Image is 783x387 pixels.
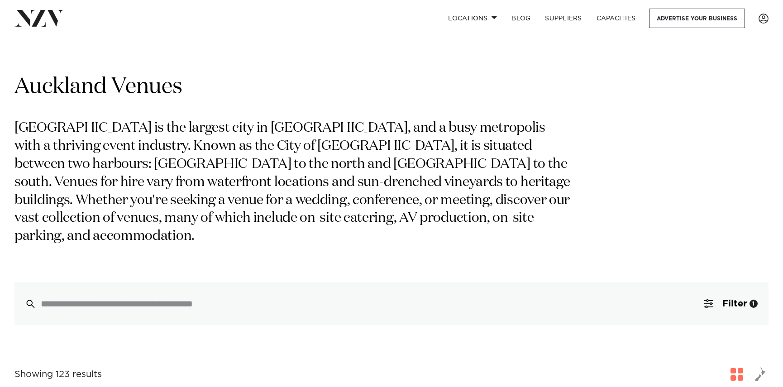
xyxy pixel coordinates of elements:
[14,10,64,26] img: nzv-logo.png
[589,9,643,28] a: Capacities
[649,9,745,28] a: Advertise your business
[14,73,769,101] h1: Auckland Venues
[14,368,102,382] div: Showing 123 results
[504,9,538,28] a: BLOG
[538,9,589,28] a: SUPPLIERS
[750,300,758,308] div: 1
[693,282,769,325] button: Filter1
[722,299,747,308] span: Filter
[441,9,504,28] a: Locations
[14,119,574,246] p: [GEOGRAPHIC_DATA] is the largest city in [GEOGRAPHIC_DATA], and a busy metropolis with a thriving...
